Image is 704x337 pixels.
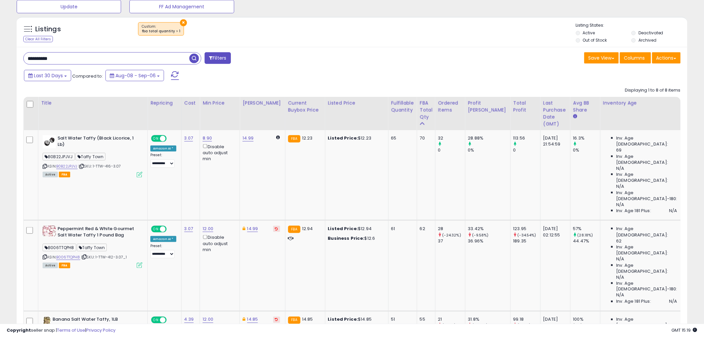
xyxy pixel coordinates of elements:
[203,225,213,232] a: 12.00
[166,226,176,232] span: OFF
[638,30,663,36] label: Deactivated
[616,256,624,262] span: N/A
[24,70,71,81] button: Last 30 Days
[669,299,677,305] span: N/A
[472,232,489,238] small: (-9.58%)
[438,147,465,153] div: 0
[34,72,63,79] span: Last 30 Days
[150,236,176,242] div: Amazon AI *
[58,226,138,240] b: Peppermint Red & White Gourmet Salt Water Taffy 1 Pound Bag
[616,262,677,274] span: Inv. Age [DEMOGRAPHIC_DATA]:
[573,238,600,244] div: 44.47%
[438,100,462,114] div: Ordered Items
[81,254,127,260] span: | SKU: 1-TTW-412-3.07_1
[288,135,300,143] small: FBA
[302,225,313,232] span: 12.94
[43,317,51,330] img: 513nguEz--L._SL40_.jpg
[328,135,383,141] div: $12.23
[583,30,595,36] label: Active
[43,135,56,149] img: 41ibKKZ3oLL._SL40_.jpg
[288,317,300,324] small: FBA
[420,226,430,232] div: 62
[288,100,322,114] div: Current Buybox Price
[625,87,681,94] div: Displaying 1 to 8 of 8 items
[184,316,194,323] a: 4.39
[616,183,624,189] span: N/A
[616,244,677,256] span: Inv. Age [DEMOGRAPHIC_DATA]:
[115,72,156,79] span: Aug-08 - Sep-06
[57,327,85,333] a: Terms of Use
[468,147,510,153] div: 0%
[616,171,677,183] span: Inv. Age [DEMOGRAPHIC_DATA]:
[152,226,160,232] span: ON
[672,327,697,333] span: 2025-10-7 15:19 GMT
[184,135,193,142] a: 3.07
[468,100,508,114] div: Profit [PERSON_NAME]
[420,100,433,121] div: FBA Total Qty
[41,100,145,107] div: Title
[616,226,677,238] span: Inv. Age [DEMOGRAPHIC_DATA]:
[438,238,465,244] div: 37
[513,147,540,153] div: 0
[150,146,176,152] div: Amazon AI *
[105,70,164,81] button: Aug-08 - Sep-06
[35,25,61,34] h5: Listings
[86,327,115,333] a: Privacy Policy
[616,154,677,166] span: Inv. Age [DEMOGRAPHIC_DATA]:
[438,317,465,323] div: 21
[578,232,593,238] small: (28.18%)
[616,147,622,153] span: 69
[391,317,412,323] div: 51
[247,225,258,232] a: 14.99
[150,244,176,259] div: Preset:
[72,73,103,79] span: Compared to:
[43,135,142,177] div: ASIN:
[573,147,600,153] div: 0%
[513,317,540,323] div: 99.18
[328,100,386,107] div: Listed Price
[328,225,358,232] b: Listed Price:
[518,232,536,238] small: (-34.54%)
[616,202,624,208] span: N/A
[669,208,677,214] span: N/A
[243,100,282,107] div: [PERSON_NAME]
[513,238,540,244] div: 189.35
[616,166,624,171] span: N/A
[59,172,70,177] span: FBA
[543,100,568,128] div: Last Purchase Date (GMT)
[152,136,160,142] span: ON
[328,135,358,141] b: Listed Price:
[616,135,677,147] span: Inv. Age [DEMOGRAPHIC_DATA]:
[7,327,115,334] div: seller snap | |
[468,135,510,141] div: 28.88%
[166,136,176,142] span: OFF
[576,22,687,29] p: Listing States:
[468,238,510,244] div: 36.96%
[43,263,58,268] span: All listings currently available for purchase on Amazon
[624,55,645,61] span: Columns
[23,36,53,42] div: Clear All Filters
[513,100,538,114] div: Total Profit
[7,327,31,333] strong: Copyright
[142,24,180,34] span: Custom:
[203,143,235,162] div: Disable auto adjust min
[438,226,465,232] div: 28
[180,19,187,26] button: ×
[328,316,358,323] b: Listed Price:
[58,135,138,149] b: Salt Water Taffy (Black Licorice, 1 Lb)
[328,226,383,232] div: $12.94
[243,135,254,142] a: 14.99
[150,153,176,168] div: Preset:
[543,317,565,329] div: [DATE] 17:09:44
[56,254,80,260] a: B006TTQPH8
[43,226,142,267] div: ASIN:
[43,172,58,177] span: All listings currently available for purchase on Amazon
[584,52,619,64] button: Save View
[616,274,624,280] span: N/A
[573,100,598,114] div: Avg BB Share
[203,234,235,253] div: Disable auto adjust min
[203,135,212,142] a: 8.90
[203,316,213,323] a: 12.00
[573,317,600,323] div: 100%
[76,153,106,161] span: Taffy Town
